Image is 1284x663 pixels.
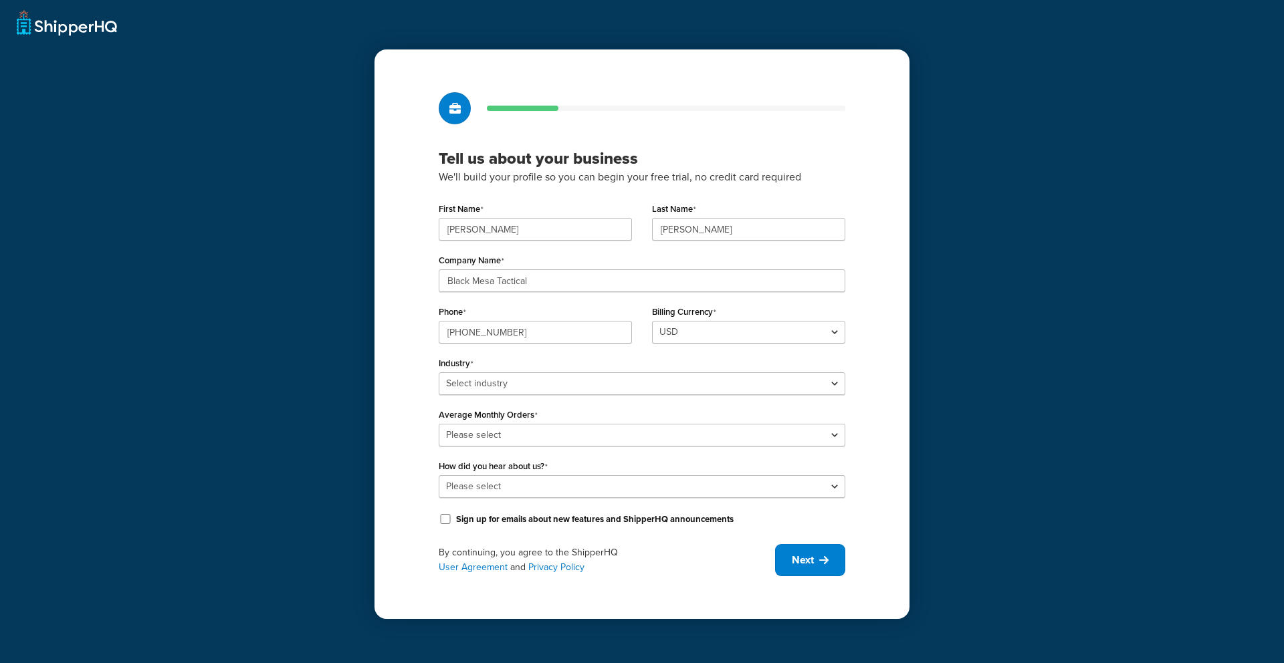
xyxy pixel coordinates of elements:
[439,148,845,168] h3: Tell us about your business
[439,545,775,575] div: By continuing, you agree to the ShipperHQ and
[456,513,734,525] label: Sign up for emails about new features and ShipperHQ announcements
[528,560,584,574] a: Privacy Policy
[792,553,814,567] span: Next
[439,168,845,186] p: We'll build your profile so you can begin your free trial, no credit card required
[439,461,548,472] label: How did you hear about us?
[439,255,504,266] label: Company Name
[652,204,696,215] label: Last Name
[439,307,466,317] label: Phone
[652,307,716,317] label: Billing Currency
[439,560,508,574] a: User Agreement
[775,544,845,576] button: Next
[439,204,484,215] label: First Name
[439,410,538,420] label: Average Monthly Orders
[439,358,473,369] label: Industry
